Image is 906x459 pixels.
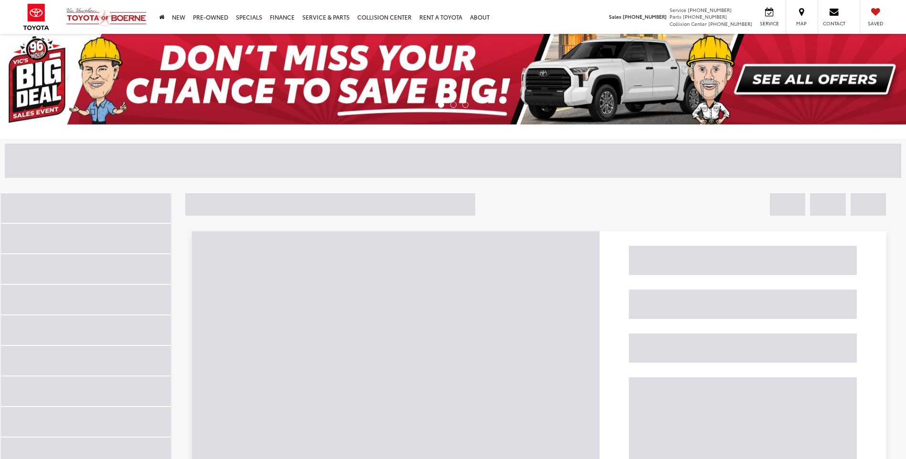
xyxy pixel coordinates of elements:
span: Parts [670,13,682,20]
span: Contact [823,20,845,27]
span: [PHONE_NUMBER] [683,13,727,20]
span: [PHONE_NUMBER] [623,13,667,20]
span: Service [758,20,780,27]
span: Map [791,20,812,27]
span: [PHONE_NUMBER] [708,20,752,27]
img: Vic Vaughan Toyota of Boerne [66,7,147,27]
span: Service [670,6,686,13]
span: Saved [865,20,886,27]
span: [PHONE_NUMBER] [688,6,732,13]
span: Collision Center [670,20,707,27]
span: Sales [609,13,621,20]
